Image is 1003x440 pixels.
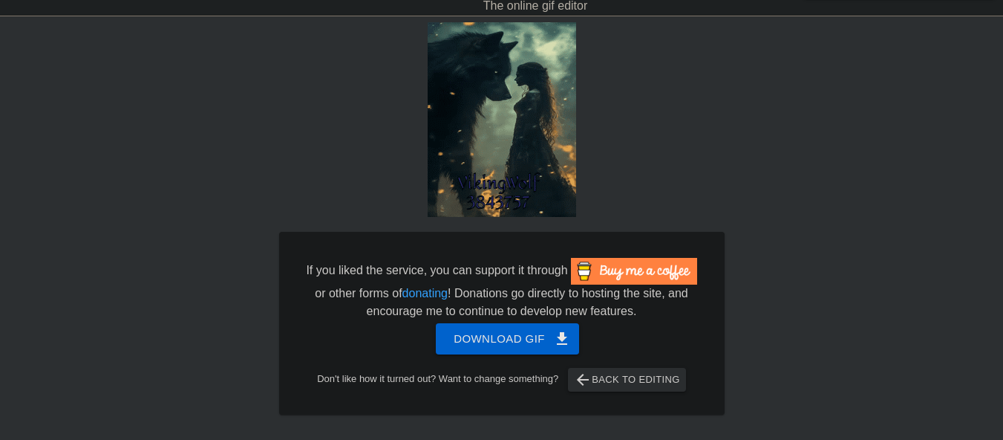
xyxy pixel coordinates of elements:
[553,330,571,348] span: get_app
[454,329,561,349] span: Download gif
[424,331,579,344] a: Download gif
[574,371,592,389] span: arrow_back
[402,287,448,300] a: donating
[568,368,686,392] button: Back to Editing
[574,371,680,389] span: Back to Editing
[571,258,697,285] img: Buy Me A Coffee
[436,323,579,355] button: Download gif
[305,258,699,320] div: If you liked the service, you can support it through or other forms of ! Donations go directly to...
[302,368,702,392] div: Don't like how it turned out? Want to change something?
[428,22,576,217] img: 9iOQCaJ5.gif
